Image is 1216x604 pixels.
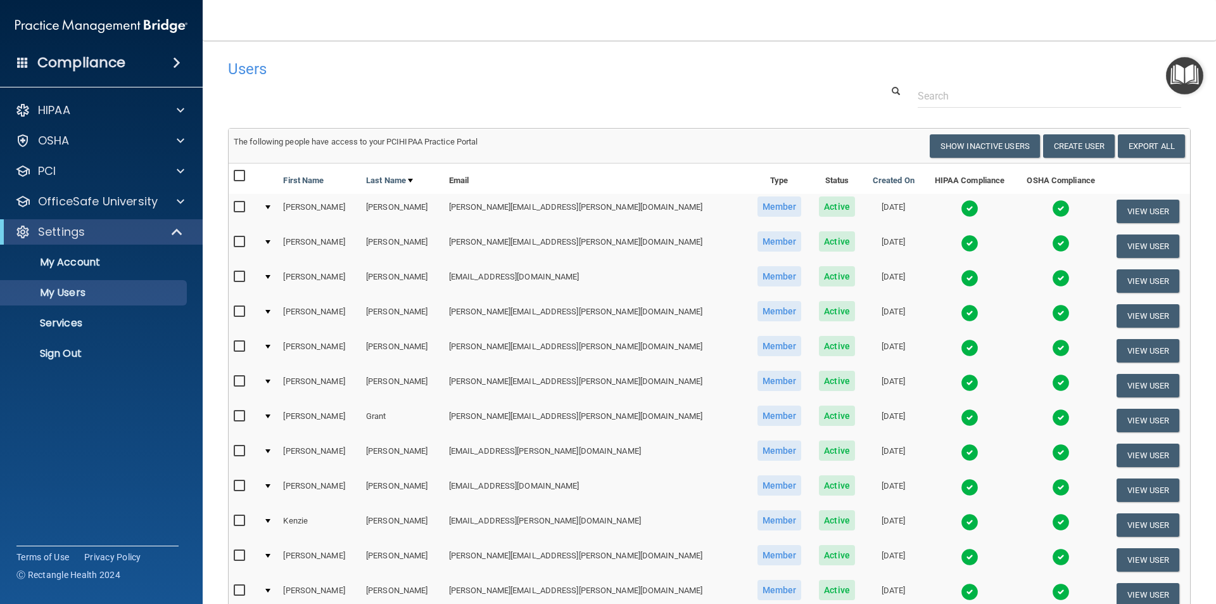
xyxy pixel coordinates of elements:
[361,403,444,438] td: Grant
[1117,444,1179,467] button: View User
[228,61,782,77] h4: Users
[444,438,748,473] td: [EMAIL_ADDRESS][PERSON_NAME][DOMAIN_NAME]
[278,438,361,473] td: [PERSON_NAME]
[444,333,748,368] td: [PERSON_NAME][EMAIL_ADDRESS][PERSON_NAME][DOMAIN_NAME]
[15,194,184,209] a: OfficeSafe University
[444,229,748,264] td: [PERSON_NAME][EMAIL_ADDRESS][PERSON_NAME][DOMAIN_NAME]
[1166,57,1203,94] button: Open Resource Center
[444,194,748,229] td: [PERSON_NAME][EMAIL_ADDRESS][PERSON_NAME][DOMAIN_NAME]
[757,510,802,530] span: Member
[444,164,748,194] th: Email
[278,508,361,543] td: Kenzie
[8,286,181,299] p: My Users
[863,543,923,577] td: [DATE]
[863,264,923,299] td: [DATE]
[961,444,978,461] img: tick.e7d51cea.svg
[444,543,748,577] td: [PERSON_NAME][EMAIL_ADDRESS][PERSON_NAME][DOMAIN_NAME]
[757,440,802,461] span: Member
[757,545,802,565] span: Member
[1052,444,1070,461] img: tick.e7d51cea.svg
[1052,409,1070,427] img: tick.e7d51cea.svg
[961,339,978,357] img: tick.e7d51cea.svg
[961,409,978,427] img: tick.e7d51cea.svg
[1052,583,1070,601] img: tick.e7d51cea.svg
[961,235,978,252] img: tick.e7d51cea.svg
[444,368,748,403] td: [PERSON_NAME][EMAIL_ADDRESS][PERSON_NAME][DOMAIN_NAME]
[8,256,181,269] p: My Account
[278,299,361,333] td: [PERSON_NAME]
[278,229,361,264] td: [PERSON_NAME]
[444,473,748,508] td: [EMAIL_ADDRESS][DOMAIN_NAME]
[361,229,444,264] td: [PERSON_NAME]
[361,264,444,299] td: [PERSON_NAME]
[1117,200,1179,223] button: View User
[278,264,361,299] td: [PERSON_NAME]
[38,224,85,240] p: Settings
[863,194,923,229] td: [DATE]
[361,194,444,229] td: [PERSON_NAME]
[15,164,184,179] a: PCI
[1052,235,1070,252] img: tick.e7d51cea.svg
[1117,409,1179,432] button: View User
[37,54,125,72] h4: Compliance
[819,266,855,286] span: Active
[757,266,802,286] span: Member
[444,299,748,333] td: [PERSON_NAME][EMAIL_ADDRESS][PERSON_NAME][DOMAIN_NAME]
[961,304,978,322] img: tick.e7d51cea.svg
[1052,269,1070,287] img: tick.e7d51cea.svg
[1118,134,1185,158] a: Export All
[819,545,855,565] span: Active
[863,438,923,473] td: [DATE]
[819,406,855,426] span: Active
[278,333,361,368] td: [PERSON_NAME]
[1117,304,1179,328] button: View User
[1052,479,1070,496] img: tick.e7d51cea.svg
[361,299,444,333] td: [PERSON_NAME]
[38,164,56,179] p: PCI
[961,479,978,496] img: tick.e7d51cea.svg
[283,173,324,188] a: First Name
[819,301,855,321] span: Active
[361,438,444,473] td: [PERSON_NAME]
[278,473,361,508] td: [PERSON_NAME]
[819,371,855,391] span: Active
[444,403,748,438] td: [PERSON_NAME][EMAIL_ADDRESS][PERSON_NAME][DOMAIN_NAME]
[8,347,181,360] p: Sign Out
[16,569,120,581] span: Ⓒ Rectangle Health 2024
[15,133,184,148] a: OSHA
[1016,164,1106,194] th: OSHA Compliance
[819,580,855,600] span: Active
[444,264,748,299] td: [EMAIL_ADDRESS][DOMAIN_NAME]
[1052,513,1070,531] img: tick.e7d51cea.svg
[961,374,978,392] img: tick.e7d51cea.svg
[819,231,855,252] span: Active
[1052,339,1070,357] img: tick.e7d51cea.svg
[1052,374,1070,392] img: tick.e7d51cea.svg
[757,371,802,391] span: Member
[757,336,802,356] span: Member
[1117,374,1179,397] button: View User
[757,301,802,321] span: Member
[1117,479,1179,502] button: View User
[38,133,70,148] p: OSHA
[361,473,444,508] td: [PERSON_NAME]
[38,194,158,209] p: OfficeSafe University
[757,580,802,600] span: Member
[444,508,748,543] td: [EMAIL_ADDRESS][PERSON_NAME][DOMAIN_NAME]
[961,583,978,601] img: tick.e7d51cea.svg
[361,368,444,403] td: [PERSON_NAME]
[748,164,811,194] th: Type
[863,368,923,403] td: [DATE]
[1043,134,1115,158] button: Create User
[84,551,141,563] a: Privacy Policy
[38,103,70,118] p: HIPAA
[15,224,184,240] a: Settings
[278,194,361,229] td: [PERSON_NAME]
[361,543,444,577] td: [PERSON_NAME]
[930,134,1040,158] button: Show Inactive Users
[757,196,802,217] span: Member
[1117,513,1179,537] button: View User
[15,13,187,39] img: PMB logo
[819,336,855,356] span: Active
[1052,548,1070,566] img: tick.e7d51cea.svg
